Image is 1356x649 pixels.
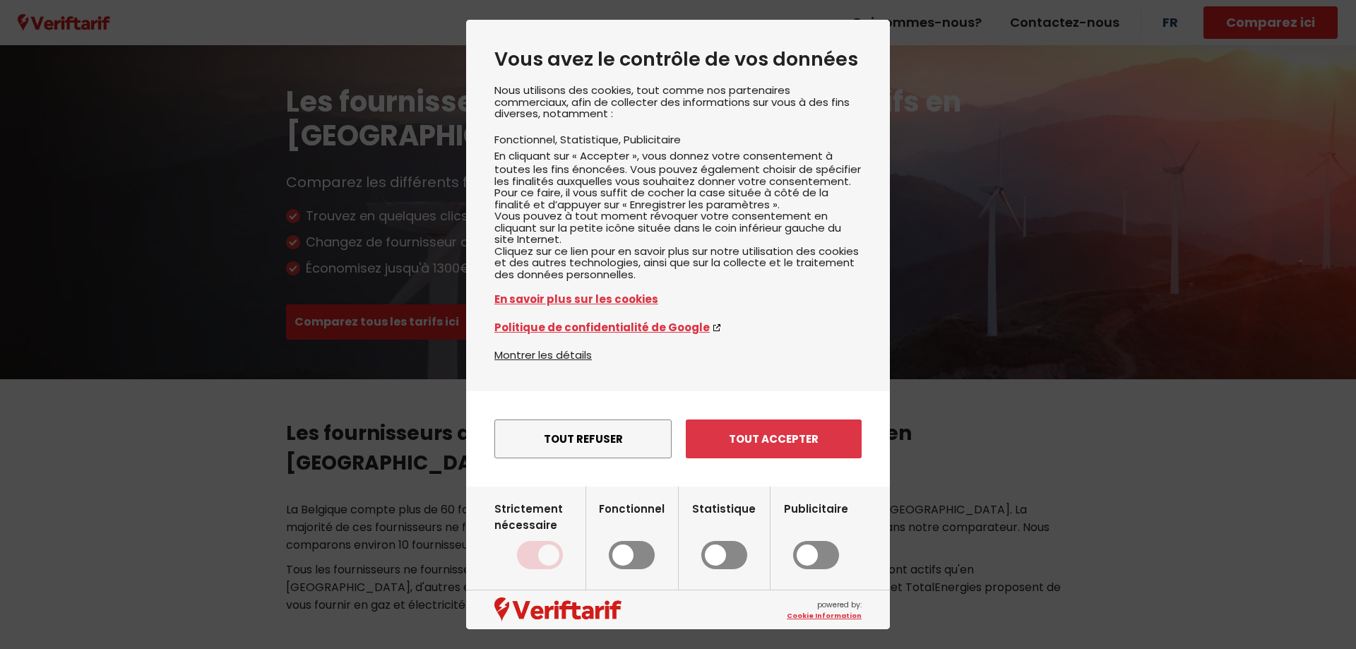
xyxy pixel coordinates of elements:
li: Statistique [560,132,624,147]
li: Fonctionnel [494,132,560,147]
a: Politique de confidentialité de Google [494,319,862,335]
label: Fonctionnel [599,501,665,570]
a: Cookie Information [787,611,862,621]
button: Tout refuser [494,419,672,458]
a: En savoir plus sur les cookies [494,291,862,307]
div: menu [466,391,890,487]
label: Statistique [692,501,756,570]
li: Publicitaire [624,132,681,147]
img: logo [494,597,621,621]
h2: Vous avez le contrôle de vos données [494,48,862,71]
label: Strictement nécessaire [494,501,585,570]
div: Nous utilisons des cookies, tout comme nos partenaires commerciaux, afin de collecter des informa... [494,85,862,347]
button: Montrer les détails [494,347,592,363]
button: Tout accepter [686,419,862,458]
span: powered by: [787,600,862,621]
label: Publicitaire [784,501,848,570]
